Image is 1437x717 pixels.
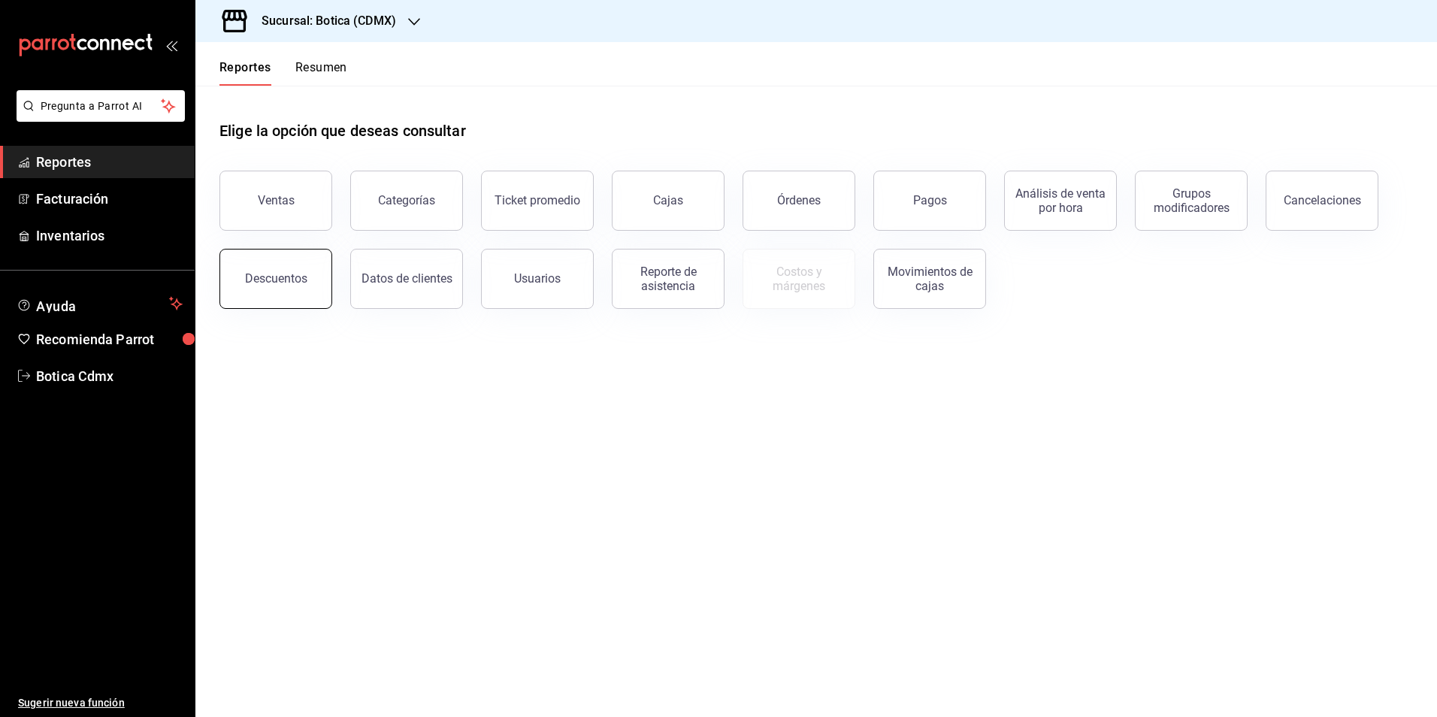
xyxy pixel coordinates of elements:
button: Descuentos [219,249,332,309]
div: Descuentos [245,271,307,286]
div: Usuarios [514,271,561,286]
a: Pregunta a Parrot AI [11,109,185,125]
span: Pregunta a Parrot AI [41,98,162,114]
button: Reportes [219,60,271,86]
button: Grupos modificadores [1135,171,1248,231]
span: Reportes [36,152,183,172]
div: Análisis de venta por hora [1014,186,1107,215]
button: Órdenes [743,171,855,231]
button: Reporte de asistencia [612,249,725,309]
button: Ticket promedio [481,171,594,231]
button: Datos de clientes [350,249,463,309]
button: Análisis de venta por hora [1004,171,1117,231]
div: Pagos [913,193,947,207]
span: Facturación [36,189,183,209]
div: Cancelaciones [1284,193,1361,207]
div: Ticket promedio [495,193,580,207]
button: Categorías [350,171,463,231]
span: Botica Cdmx [36,366,183,386]
button: Pregunta a Parrot AI [17,90,185,122]
div: Reporte de asistencia [622,265,715,293]
div: navigation tabs [219,60,347,86]
span: Ayuda [36,295,163,313]
h1: Elige la opción que deseas consultar [219,120,466,142]
div: Datos de clientes [362,271,452,286]
span: Sugerir nueva función [18,695,183,711]
button: open_drawer_menu [165,39,177,51]
div: Movimientos de cajas [883,265,976,293]
button: Pagos [873,171,986,231]
div: Categorías [378,193,435,207]
a: Cajas [612,171,725,231]
span: Recomienda Parrot [36,329,183,349]
div: Costos y márgenes [752,265,846,293]
div: Ventas [258,193,295,207]
div: Grupos modificadores [1145,186,1238,215]
h3: Sucursal: Botica (CDMX) [250,12,396,30]
button: Resumen [295,60,347,86]
span: Inventarios [36,225,183,246]
button: Cancelaciones [1266,171,1378,231]
div: Cajas [653,192,684,210]
div: Órdenes [777,193,821,207]
button: Ventas [219,171,332,231]
button: Movimientos de cajas [873,249,986,309]
button: Contrata inventarios para ver este reporte [743,249,855,309]
button: Usuarios [481,249,594,309]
